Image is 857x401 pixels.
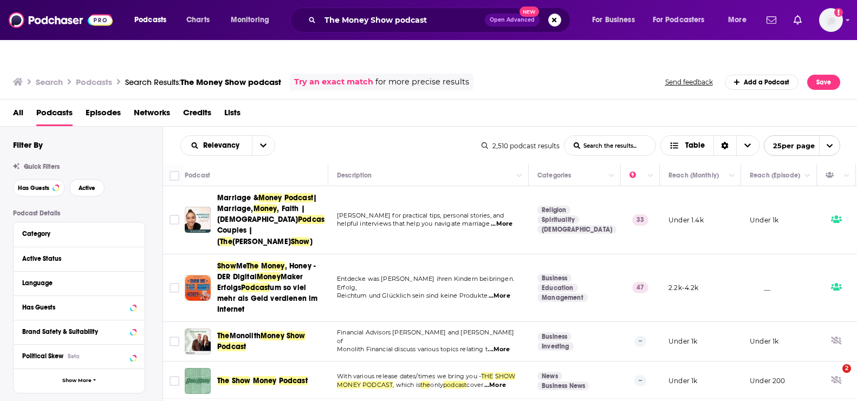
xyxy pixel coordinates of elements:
[217,261,324,315] a: ShowMeTheMoney, Honey - DER DigitalMoneyMaker ErfolgsPodcastum so viel mehr als Geld verdienen im...
[644,169,657,182] button: Column Actions
[762,11,781,29] a: Show notifications dropdown
[337,220,490,227] span: helpful interviews that help you navigate marriage
[634,375,646,386] p: --
[170,283,179,293] span: Toggle select row
[337,275,514,291] span: Entdecke was [PERSON_NAME] ihren Kindern beibringen. Erfolg,
[22,304,127,311] div: Has Guests
[217,331,230,340] span: The
[22,252,136,265] button: Active Status
[789,11,806,29] a: Show notifications dropdown
[241,283,270,292] span: Podcast
[490,17,535,23] span: Open Advanced
[301,8,581,32] div: Search podcasts, credits, & more...
[185,368,211,394] img: The Show Money Podcast
[13,140,43,150] h2: Filter By
[537,284,578,292] a: Education
[223,11,283,29] button: open menu
[22,255,129,262] div: Active Status
[217,272,303,292] span: Maker Erfolgs
[668,376,697,385] p: Under 1k
[186,12,210,28] span: Charts
[185,207,211,233] img: Marriage & Money Podcast | Marriage, Money, Faith | Christian Podcast for Couples | [The Jolie Ha...
[217,193,258,202] span: Marriage &
[337,381,361,389] span: MONEY
[819,8,843,32] img: User Profile
[13,104,23,126] span: All
[22,300,136,314] button: Has Guests
[537,274,572,282] a: Business
[254,204,277,213] span: Money
[294,76,373,88] a: Try an exact match
[362,381,393,389] span: PODCAST
[491,220,512,228] span: ...More
[750,283,770,292] p: __
[537,215,579,224] a: Spirituality
[36,77,63,87] h3: Search
[537,342,574,351] a: Investing
[127,11,180,29] button: open menu
[230,331,261,340] span: Monolith
[22,227,136,240] button: Category
[466,381,483,389] span: cover
[185,275,211,301] img: Show Me The Money, Honey - DER Digital Money Maker Erfolgs Podcast um so viel mehr als Geld verdi...
[660,135,759,156] button: Choose View
[284,193,313,202] span: Podcast
[36,104,73,126] a: Podcasts
[826,169,841,182] div: Has Guests
[279,376,308,385] span: Podcast
[713,136,736,155] div: Sort Direction
[728,12,746,28] span: More
[337,169,372,182] div: Description
[337,372,481,380] span: With various release dates/times we bring you -
[179,11,216,29] a: Charts
[537,332,572,341] a: Business
[22,349,136,363] button: Political SkewBeta
[634,336,646,346] p: --
[720,11,760,29] button: open menu
[69,179,105,196] button: Active
[203,142,243,149] span: Relevancy
[764,137,815,154] span: 25 per page
[337,212,504,219] span: [PERSON_NAME] for practical tips, personal stories, and
[22,328,127,336] div: Brand Safety & Suitability
[217,331,324,352] a: TheMonolithMoneyShowPodcast
[337,328,515,345] span: Financial Advisors [PERSON_NAME] and [PERSON_NAME] of
[125,77,281,87] a: Search Results:The Money Show podcast
[217,215,336,246] span: for Couples | [
[807,75,840,90] button: Save
[220,237,232,246] span: The
[819,8,843,32] button: Show profile menu
[183,104,211,126] a: Credits
[668,215,704,225] p: Under 1.4k
[246,261,259,271] span: The
[134,104,170,126] a: Networks
[668,283,699,292] p: 2.2k-4.2k
[662,77,716,87] button: Send feedback
[537,225,616,234] a: [DEMOGRAPHIC_DATA]
[232,376,251,385] span: Show
[134,12,166,28] span: Podcasts
[820,364,846,390] iframe: Intercom live chat
[488,345,510,354] span: ...More
[9,10,113,30] img: Podchaser - Follow, Share and Rate Podcasts
[337,292,488,299] span: Reichtum und Glücklich sein sind keine Produkte
[537,206,570,214] a: Religion
[537,372,562,380] a: News
[750,376,785,385] p: Under 200
[22,325,136,338] button: Brand Safety & Suitability
[217,376,230,385] span: The
[185,328,211,354] img: The Monolith Money Show Podcast
[484,381,506,390] span: ...More
[86,104,121,126] a: Episodes
[750,215,778,225] p: Under 1k
[14,369,145,393] button: Show More
[258,193,282,202] span: Money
